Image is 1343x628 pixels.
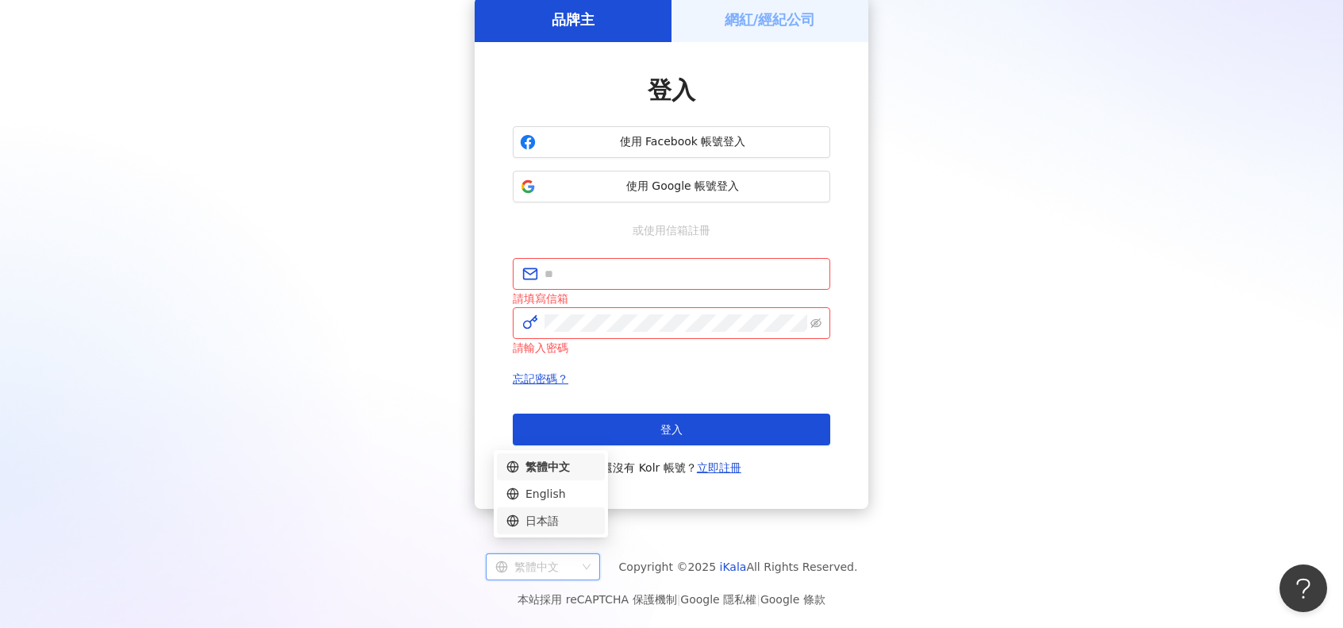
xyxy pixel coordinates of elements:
div: 請輸入密碼 [513,339,830,356]
button: 使用 Google 帳號登入 [513,171,830,202]
span: 本站採用 reCAPTCHA 保護機制 [518,590,825,609]
span: 登入 [648,76,695,104]
span: 使用 Google 帳號登入 [542,179,823,195]
span: 登入 [660,423,683,436]
a: 忘記密碼？ [513,372,568,385]
iframe: Help Scout Beacon - Open [1280,564,1327,612]
button: 登入 [513,414,830,445]
h5: 品牌主 [552,10,595,29]
div: 日本語 [506,512,595,530]
span: Copyright © 2025 All Rights Reserved. [619,557,858,576]
button: 使用 Facebook 帳號登入 [513,126,830,158]
a: 立即註冊 [697,461,741,474]
h5: 網紅/經紀公司 [725,10,816,29]
span: eye-invisible [810,318,822,329]
a: Google 條款 [760,593,825,606]
span: 還沒有 Kolr 帳號？ [602,458,741,477]
span: 或使用信箱註冊 [621,222,722,239]
div: English [506,485,595,503]
span: 使用 Facebook 帳號登入 [542,134,823,150]
span: | [677,593,681,606]
span: | [756,593,760,606]
div: 繁體中文 [495,554,576,580]
a: iKala [720,561,747,573]
div: 繁體中文 [506,458,595,476]
div: 請填寫信箱 [513,290,830,307]
a: Google 隱私權 [680,593,756,606]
